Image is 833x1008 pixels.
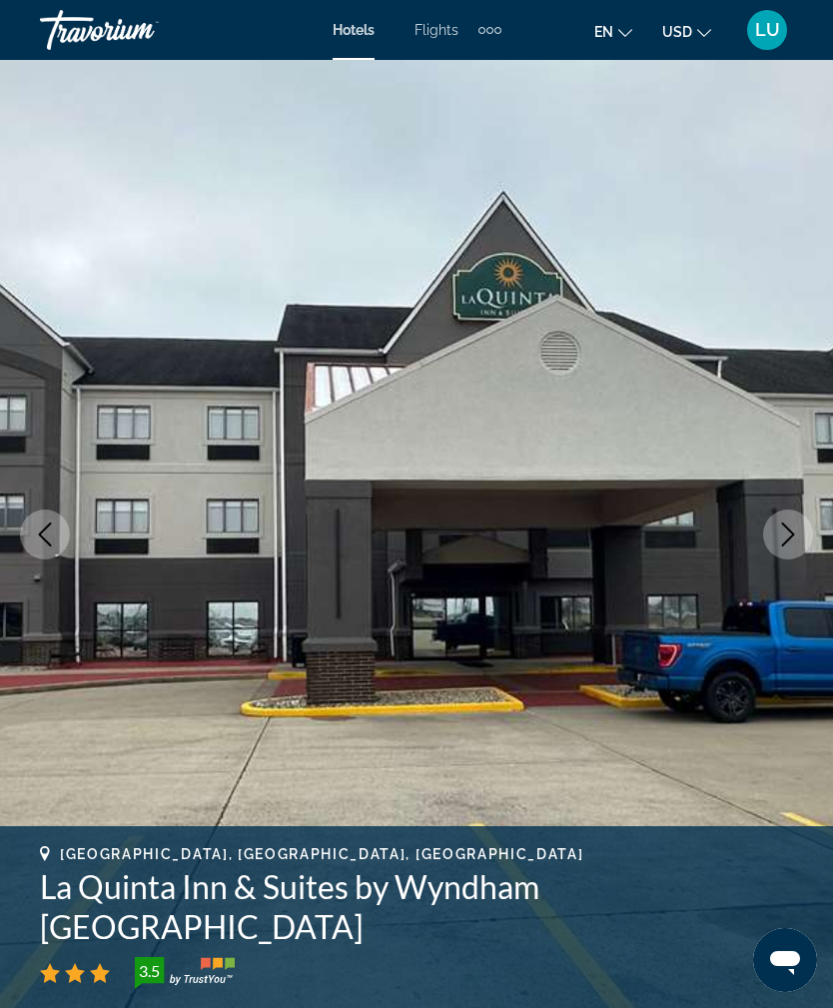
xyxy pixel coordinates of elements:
button: Change language [594,17,632,46]
span: USD [662,24,692,40]
a: Flights [415,22,458,38]
iframe: Button to launch messaging window [753,928,817,992]
span: LU [755,20,780,40]
button: Previous image [20,509,70,559]
h1: La Quinta Inn & Suites by Wyndham [GEOGRAPHIC_DATA] [40,867,793,947]
button: Change currency [662,17,711,46]
a: Travorium [40,4,240,56]
button: Next image [763,509,813,559]
img: TrustYou guest rating badge [135,957,235,989]
button: Extra navigation items [478,14,501,46]
div: 3.5 [129,959,169,983]
button: User Menu [741,9,793,51]
span: en [594,24,613,40]
span: [GEOGRAPHIC_DATA], [GEOGRAPHIC_DATA], [GEOGRAPHIC_DATA] [60,846,583,862]
a: Hotels [333,22,375,38]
